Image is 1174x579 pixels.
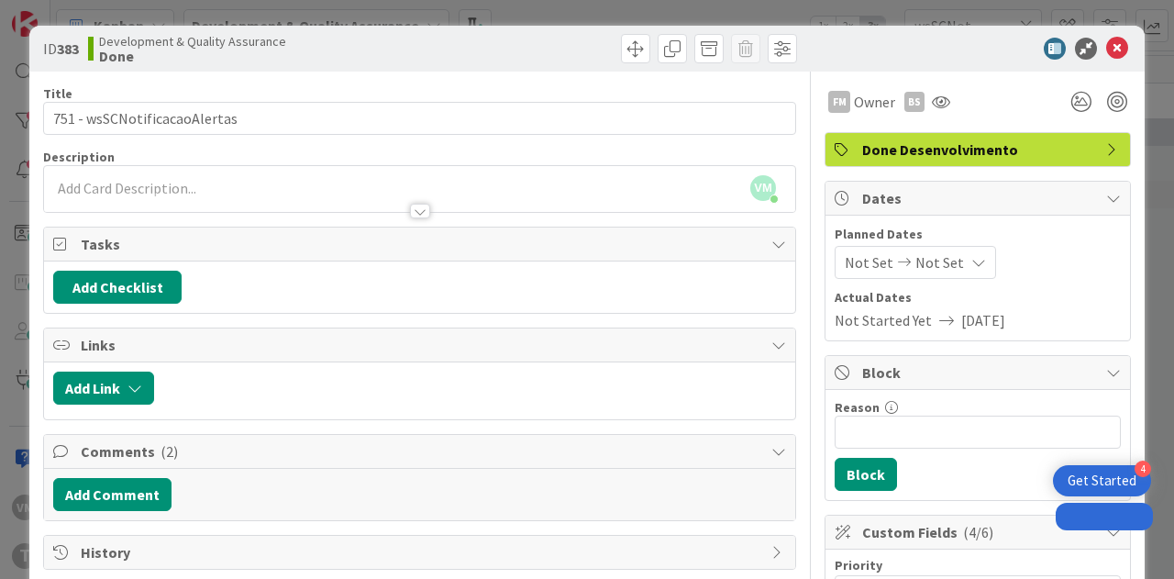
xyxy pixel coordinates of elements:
[43,38,79,60] span: ID
[53,271,182,304] button: Add Checklist
[53,372,154,405] button: Add Link
[161,442,178,461] span: ( 2 )
[835,559,1121,572] div: Priority
[81,233,762,255] span: Tasks
[81,440,762,462] span: Comments
[835,288,1121,307] span: Actual Dates
[99,34,286,49] span: Development & Quality Assurance
[854,91,895,113] span: Owner
[43,102,796,135] input: type card name here...
[862,362,1097,384] span: Block
[963,523,993,541] span: ( 4/6 )
[961,309,1005,331] span: [DATE]
[904,92,925,112] div: BS
[835,399,880,416] label: Reason
[43,149,115,165] span: Description
[862,521,1097,543] span: Custom Fields
[81,334,762,356] span: Links
[1053,465,1151,496] div: Open Get Started checklist, remaining modules: 4
[862,139,1097,161] span: Done Desenvolvimento
[835,458,897,491] button: Block
[1135,461,1151,477] div: 4
[750,175,776,201] span: VM
[828,91,850,113] div: FM
[915,251,964,273] span: Not Set
[1068,472,1136,490] div: Get Started
[99,49,286,63] b: Done
[862,187,1097,209] span: Dates
[845,251,893,273] span: Not Set
[835,225,1121,244] span: Planned Dates
[81,541,762,563] span: History
[57,39,79,58] b: 383
[43,85,72,102] label: Title
[835,309,932,331] span: Not Started Yet
[53,478,172,511] button: Add Comment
